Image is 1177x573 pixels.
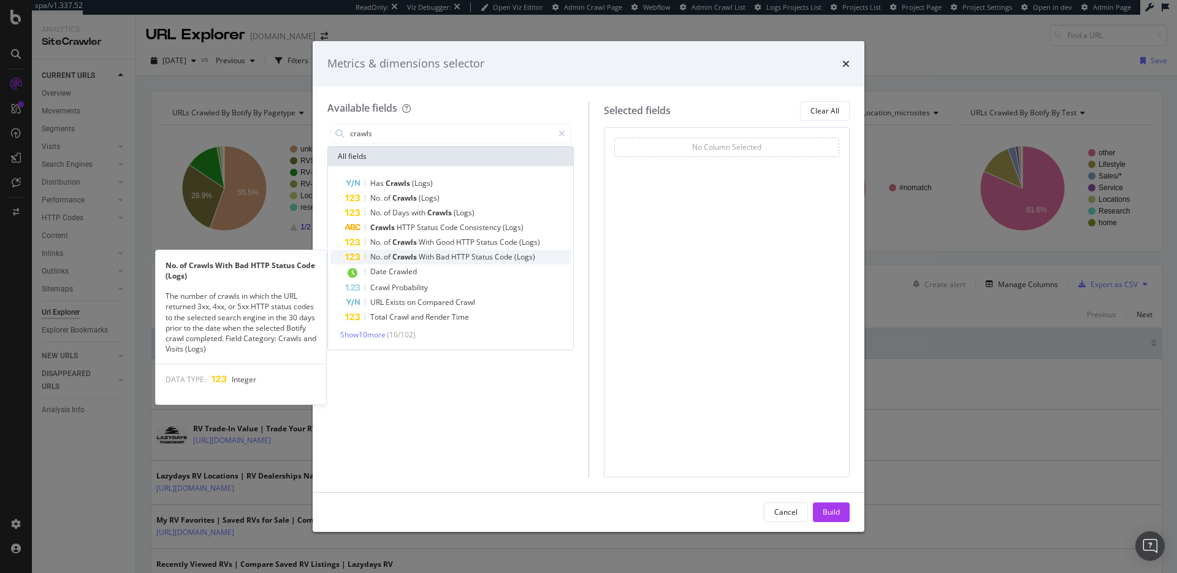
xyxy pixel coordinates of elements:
[370,207,384,218] span: No.
[411,312,425,322] span: and
[427,207,454,218] span: Crawls
[454,207,474,218] span: (Logs)
[370,266,389,277] span: Date
[764,502,808,522] button: Cancel
[349,125,553,143] input: Search by field name
[340,329,386,340] span: Show 10 more
[813,502,850,522] button: Build
[392,282,428,293] span: Probability
[397,222,417,233] span: HTTP
[455,297,475,307] span: Crawl
[460,222,503,233] span: Consistency
[471,252,495,262] span: Status
[389,266,417,277] span: Crawled
[407,297,417,307] span: on
[387,329,416,340] span: ( 10 / 102 )
[384,237,392,247] span: of
[370,178,386,188] span: Has
[452,312,469,322] span: Time
[476,237,500,247] span: Status
[392,252,419,262] span: Crawls
[412,178,433,188] span: (Logs)
[1135,531,1165,561] div: Open Intercom Messenger
[370,237,384,247] span: No.
[692,142,761,152] div: No Column Selected
[419,237,436,247] span: With
[774,507,798,517] div: Cancel
[500,237,519,247] span: Code
[495,252,514,262] span: Code
[514,252,535,262] span: (Logs)
[370,282,392,293] span: Crawl
[392,193,419,203] span: Crawls
[419,193,440,203] span: (Logs)
[417,297,455,307] span: Compared
[156,260,326,281] div: No. of Crawls With Bad HTTP Status Code (Logs)
[392,237,419,247] span: Crawls
[810,106,839,116] div: Clear All
[436,252,451,262] span: Bad
[440,222,460,233] span: Code
[425,312,452,322] span: Render
[386,178,412,188] span: Crawls
[389,312,411,322] span: Crawl
[384,193,392,203] span: of
[519,237,540,247] span: (Logs)
[370,252,384,262] span: No.
[370,222,397,233] span: Crawls
[156,291,326,354] div: The number of crawls in which the URL returned 3xx, 4xx, or 5xx HTTP status codes to the selected...
[823,507,840,517] div: Build
[392,207,411,218] span: Days
[503,222,524,233] span: (Logs)
[384,207,392,218] span: of
[327,101,397,115] div: Available fields
[451,252,471,262] span: HTTP
[842,56,850,72] div: times
[411,207,427,218] span: with
[800,101,850,121] button: Clear All
[384,252,392,262] span: of
[328,147,573,166] div: All fields
[386,297,407,307] span: Exists
[327,56,484,72] div: Metrics & dimensions selector
[417,222,440,233] span: Status
[604,104,671,118] div: Selected fields
[370,193,384,203] span: No.
[436,237,456,247] span: Good
[456,237,476,247] span: HTTP
[419,252,436,262] span: With
[313,41,864,532] div: modal
[370,312,389,322] span: Total
[370,297,386,307] span: URL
